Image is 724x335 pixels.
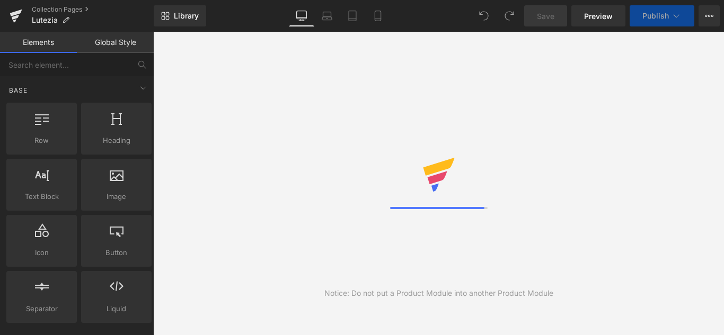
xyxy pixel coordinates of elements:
[584,11,613,22] span: Preview
[10,247,74,258] span: Icon
[10,191,74,202] span: Text Block
[365,5,391,26] a: Mobile
[324,287,553,299] div: Notice: Do not put a Product Module into another Product Module
[84,191,148,202] span: Image
[340,5,365,26] a: Tablet
[10,135,74,146] span: Row
[84,135,148,146] span: Heading
[473,5,495,26] button: Undo
[314,5,340,26] a: Laptop
[499,5,520,26] button: Redo
[77,32,154,53] a: Global Style
[571,5,625,26] a: Preview
[84,303,148,314] span: Liquid
[174,11,199,21] span: Library
[32,16,58,24] span: Lutezia
[537,11,554,22] span: Save
[32,5,154,14] a: Collection Pages
[642,12,669,20] span: Publish
[84,247,148,258] span: Button
[289,5,314,26] a: Desktop
[699,5,720,26] button: More
[8,85,29,95] span: Base
[10,303,74,314] span: Separator
[154,5,206,26] a: New Library
[630,5,694,26] button: Publish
